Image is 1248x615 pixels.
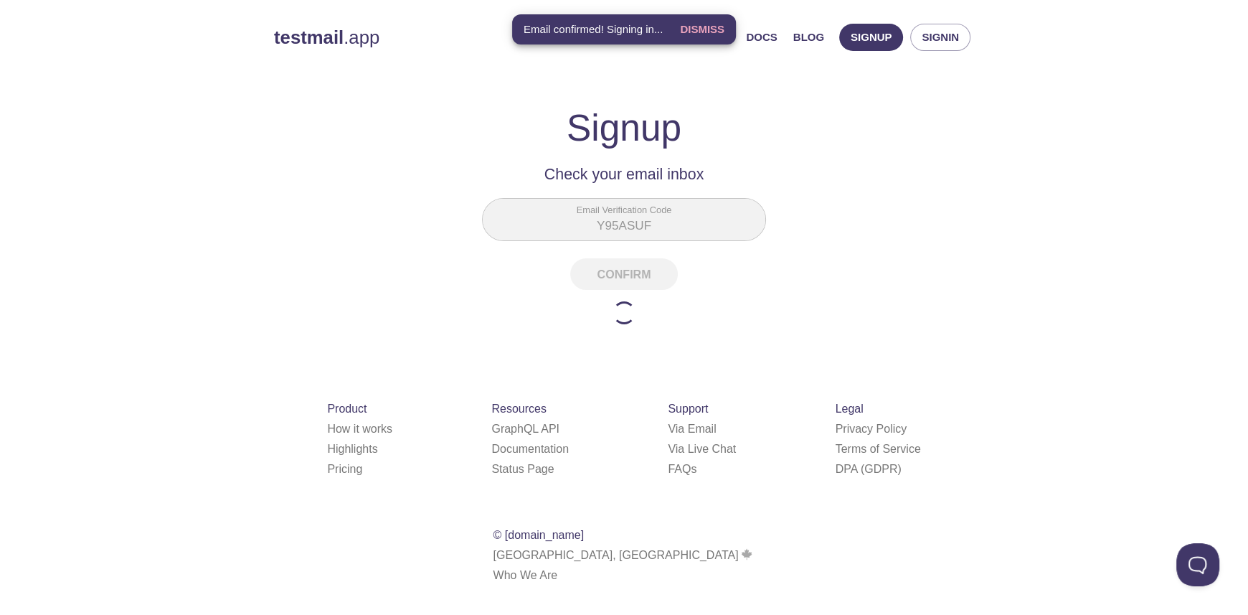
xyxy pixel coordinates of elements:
strong: testmail [274,27,344,47]
h2: Check your email inbox [482,162,766,187]
button: Signin [910,24,970,51]
a: Terms of Service [836,443,921,455]
a: testmail.app [274,25,605,50]
a: FAQ [668,463,696,475]
a: DPA (GDPR) [836,463,902,475]
span: Support [668,403,708,415]
a: Status Page [491,463,554,475]
h1: Signup [567,106,681,149]
a: Documentation [491,443,569,455]
span: s [691,463,696,475]
button: Dismiss [674,16,730,43]
a: Highlights [327,443,377,455]
span: Dismiss [680,20,724,39]
a: Docs [746,28,777,47]
span: Resources [491,403,546,415]
span: Signin [922,28,959,47]
a: GraphQL API [491,423,559,435]
a: Via Live Chat [668,443,736,455]
span: Signup [851,28,892,47]
a: Who We Are [493,569,558,581]
a: How it works [327,423,392,435]
span: Email confirmed! Signing in... [524,22,663,37]
a: Pricing [327,463,362,475]
span: Legal [836,403,864,415]
button: Signup [839,24,904,51]
a: Blog [793,28,824,47]
a: Via Email [668,423,716,435]
iframe: Help Scout Beacon - Open [1176,543,1219,586]
a: Privacy Policy [836,423,907,435]
span: Product [327,403,367,415]
span: [GEOGRAPHIC_DATA], [GEOGRAPHIC_DATA] [493,549,755,561]
span: © [DOMAIN_NAME] [493,529,585,541]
